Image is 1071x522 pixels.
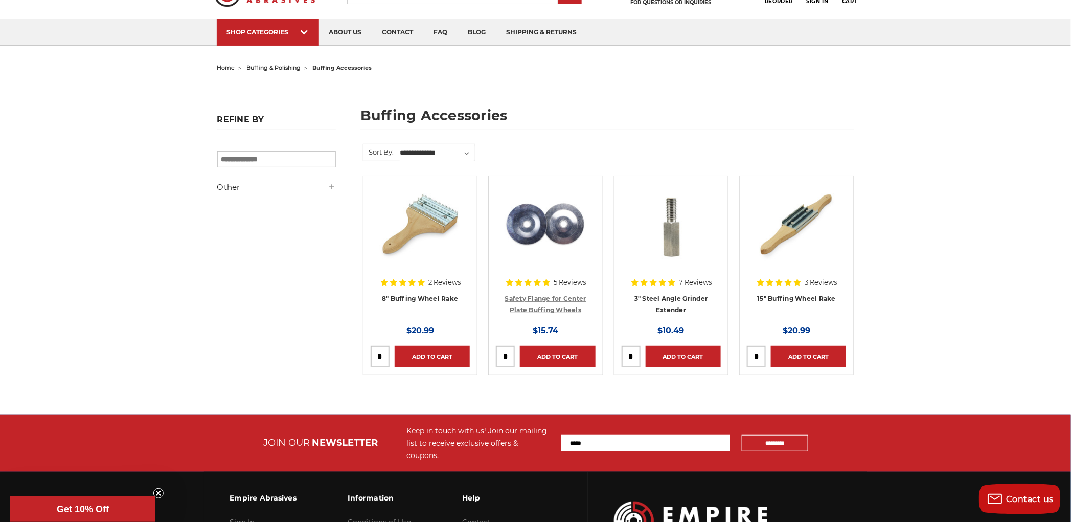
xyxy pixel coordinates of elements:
a: Add to Cart [520,346,595,367]
h3: Information [348,487,411,509]
a: home [217,64,235,71]
div: SHOP CATEGORIES [227,28,309,36]
span: $15.74 [533,325,558,335]
h5: Other [217,181,336,193]
a: about us [319,19,372,46]
a: 15" Buffing Wheel Rake [757,295,836,302]
img: 8 inch single handle buffing wheel rake [379,183,461,265]
label: Sort By: [363,144,394,160]
h3: Empire Abrasives [230,487,297,509]
a: Add to Cart [771,346,846,367]
button: Close teaser [153,488,164,498]
span: $20.99 [406,325,434,335]
span: Contact us [1007,494,1054,504]
a: Quick view [636,214,707,234]
img: 4 inch safety flange for center plate airway buffs [505,183,586,265]
a: blog [458,19,496,46]
h3: Help [462,487,531,509]
a: 8" Buffing Wheel Rake [382,295,458,302]
span: $20.99 [783,325,810,335]
span: buffing accessories [313,64,372,71]
span: Get 10% Off [57,504,109,514]
h1: buffing accessories [360,108,854,130]
span: 7 Reviews [679,279,712,286]
img: double handle buffing wheel cleaning rake [756,183,837,265]
span: 2 Reviews [428,279,461,286]
select: Sort By: [399,145,475,161]
span: 5 Reviews [554,279,586,286]
span: $10.49 [658,325,685,335]
button: Contact us [979,484,1061,514]
a: contact [372,19,424,46]
a: Add to Cart [646,346,721,367]
a: Quick view [761,214,832,234]
span: NEWSLETTER [312,437,378,448]
a: faq [424,19,458,46]
span: 3 Reviews [805,279,837,286]
h5: Refine by [217,115,336,130]
a: Quick view [510,214,581,234]
div: Keep in touch with us! Join our mailing list to receive exclusive offers & coupons. [406,425,551,462]
span: JOIN OUR [263,437,310,448]
a: shipping & returns [496,19,587,46]
a: Safety Flange for Center Plate Buffing Wheels [505,295,586,314]
a: Add to Cart [395,346,470,367]
a: 3" Steel Angle Grinder Extender [634,295,708,314]
a: Quick view [385,214,455,234]
img: 3" Steel Angle Grinder Extender [630,183,712,265]
a: 4 inch safety flange for center plate airway buffs [496,183,595,282]
a: double handle buffing wheel cleaning rake [747,183,846,282]
a: buffing & polishing [247,64,301,71]
a: 3" Steel Angle Grinder Extender [622,183,721,282]
div: Get 10% OffClose teaser [10,496,155,522]
a: 8 inch single handle buffing wheel rake [371,183,470,282]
